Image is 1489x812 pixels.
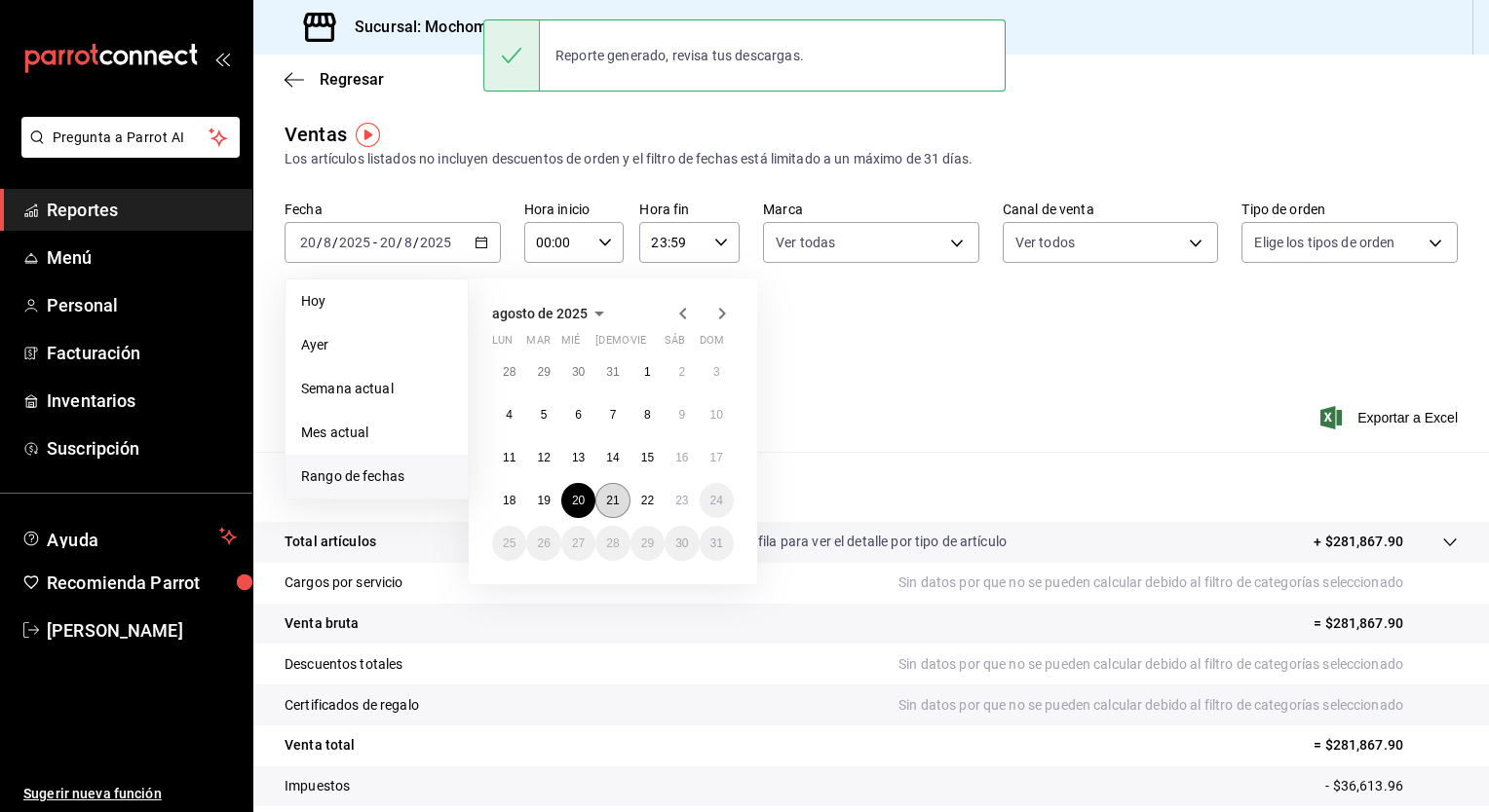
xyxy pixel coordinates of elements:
[641,494,654,507] abbr: 22 de agosto de 2025
[675,451,688,464] abbr: 16 de agosto de 2025
[1314,735,1458,756] p: = $281,867.90
[595,526,630,561] button: 28 de agosto de 2025
[526,397,560,432] button: 5 de agosto de 2025
[320,70,384,89] span: Regresar
[641,536,654,550] abbr: 29 de agosto de 2025
[47,388,237,414] span: Inventarios
[1324,406,1458,429] button: Exportar a Excel
[47,244,237,271] span: Menú
[700,397,734,432] button: 10 de agosto de 2025
[630,526,665,561] button: 29 de agosto de 2025
[710,536,723,550] abbr: 31 de agosto de 2025
[595,397,630,432] button: 7 de agosto de 2025
[678,408,685,422] abbr: 9 de agosto de 2025
[285,572,403,593] p: Cargos por servicio
[285,776,350,796] p: Impuestos
[285,654,402,675] p: Descuentos totales
[503,494,515,507] abbr: 18 de agosto de 2025
[561,334,580,354] abbr: miércoles
[710,408,723,422] abbr: 10 de agosto de 2025
[285,70,384,89] button: Regresar
[503,536,515,550] abbr: 25 de agosto de 2025
[572,451,585,464] abbr: 13 de agosto de 2025
[492,306,588,321] span: agosto de 2025
[1325,776,1458,796] p: - $36,613.96
[898,654,1458,675] p: Sin datos por que no se pueden calcular debido al filtro de categorías seleccionado
[301,335,452,355] span: Ayer
[492,483,526,518] button: 18 de agosto de 2025
[1314,532,1403,552] p: + $281,867.90
[492,440,526,475] button: 11 de agosto de 2025
[285,695,419,716] p: Certificados de regalo
[710,451,723,464] abbr: 17 de agosto de 2025
[700,483,734,518] button: 24 de agosto de 2025
[492,302,611,325] button: agosto de 2025
[338,235,371,250] input: ----
[526,483,560,518] button: 19 de agosto de 2025
[285,475,1458,498] p: Resumen
[526,526,560,561] button: 26 de agosto de 2025
[47,197,237,223] span: Reportes
[710,494,723,507] abbr: 24 de agosto de 2025
[776,233,835,252] span: Ver todas
[561,440,595,475] button: 13 de agosto de 2025
[572,536,585,550] abbr: 27 de agosto de 2025
[47,292,237,318] span: Personal
[47,617,237,644] span: [PERSON_NAME]
[492,354,526,389] button: 28 de julio de 2025
[332,235,338,250] span: /
[492,397,526,432] button: 4 de agosto de 2025
[47,435,237,461] span: Suscripción
[1314,613,1458,634] p: = $281,867.90
[1015,233,1075,252] span: Ver todos
[595,483,630,518] button: 21 de agosto de 2025
[606,494,619,507] abbr: 21 de agosto de 2025
[665,526,699,561] button: 30 de agosto de 2025
[606,365,619,379] abbr: 31 de julio de 2025
[1003,203,1219,216] label: Canal de venta
[641,451,654,464] abbr: 15 de agosto de 2025
[21,117,240,158] button: Pregunta a Parrot AI
[285,149,1458,169] div: Los artículos listados no incluyen descuentos de orden y el filtro de fechas está limitado a un m...
[630,483,665,518] button: 22 de agosto de 2025
[700,334,724,354] abbr: domingo
[503,365,515,379] abbr: 28 de julio de 2025
[492,334,513,354] abbr: lunes
[713,365,720,379] abbr: 3 de agosto de 2025
[537,536,550,550] abbr: 26 de agosto de 2025
[606,451,619,464] abbr: 14 de agosto de 2025
[541,408,548,422] abbr: 5 de agosto de 2025
[526,354,560,389] button: 29 de julio de 2025
[53,128,210,148] span: Pregunta a Parrot AI
[339,16,672,39] h3: Sucursal: Mochomos ([GEOGRAPHIC_DATA])
[610,408,617,422] abbr: 7 de agosto de 2025
[397,235,402,250] span: /
[561,483,595,518] button: 20 de agosto de 2025
[492,526,526,561] button: 25 de agosto de 2025
[1254,233,1394,252] span: Elige los tipos de orden
[561,397,595,432] button: 6 de agosto de 2025
[301,466,452,487] span: Rango de fechas
[630,354,665,389] button: 1 de agosto de 2025
[373,235,377,250] span: -
[630,334,646,354] abbr: viernes
[23,784,237,804] span: Sugerir nueva función
[503,451,515,464] abbr: 11 de agosto de 2025
[524,203,625,216] label: Hora inicio
[537,494,550,507] abbr: 19 de agosto de 2025
[299,235,317,250] input: --
[285,532,376,552] p: Total artículos
[595,440,630,475] button: 14 de agosto de 2025
[301,423,452,443] span: Mes actual
[763,203,979,216] label: Marca
[379,235,397,250] input: --
[572,365,585,379] abbr: 30 de julio de 2025
[630,440,665,475] button: 15 de agosto de 2025
[665,397,699,432] button: 9 de agosto de 2025
[675,536,688,550] abbr: 30 de agosto de 2025
[540,34,820,77] div: Reporte generado, revisa tus descargas.
[47,570,237,596] span: Recomienda Parrot
[403,235,413,250] input: --
[285,735,355,756] p: Venta total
